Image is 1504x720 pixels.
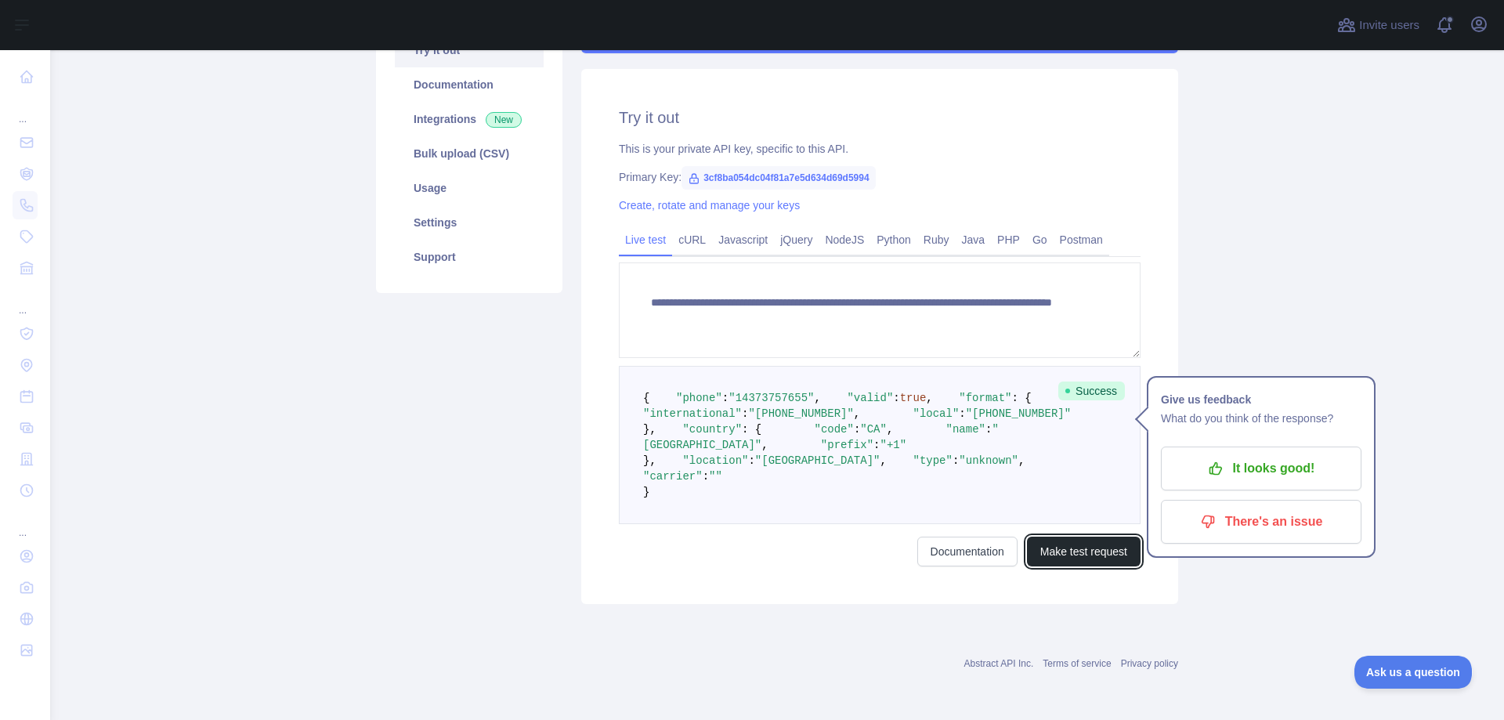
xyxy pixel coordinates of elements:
[709,470,722,483] span: ""
[755,454,880,467] span: "[GEOGRAPHIC_DATA]"
[619,107,1141,128] h2: Try it out
[1334,13,1423,38] button: Invite users
[1161,447,1361,490] button: It looks good!
[893,392,899,404] span: :
[13,94,38,125] div: ...
[1012,392,1032,404] span: : {
[682,423,742,436] span: "country"
[847,392,893,404] span: "valid"
[728,392,814,404] span: "14373757655"
[761,439,768,451] span: ,
[1018,454,1025,467] span: ,
[1359,16,1419,34] span: Invite users
[619,227,672,252] a: Live test
[643,407,742,420] span: "international"
[966,407,1071,420] span: "[PHONE_NUMBER]"
[682,454,748,467] span: "location"
[900,392,927,404] span: true
[913,454,953,467] span: "type"
[991,227,1026,252] a: PHP
[619,199,800,212] a: Create, rotate and manage your keys
[1054,227,1109,252] a: Postman
[643,470,703,483] span: "carrier"
[395,33,544,67] a: Try it out
[873,439,880,451] span: :
[1173,455,1350,482] p: It looks good!
[854,407,860,420] span: ,
[13,508,38,539] div: ...
[913,407,959,420] span: "local"
[395,102,544,136] a: Integrations New
[676,392,722,404] span: "phone"
[985,423,992,436] span: :
[1058,382,1125,400] span: Success
[1121,658,1178,669] a: Privacy policy
[880,439,906,451] span: "+1"
[395,136,544,171] a: Bulk upload (CSV)
[395,67,544,102] a: Documentation
[953,454,959,467] span: :
[1161,409,1361,428] p: What do you think of the response?
[1027,537,1141,566] button: Make test request
[681,166,876,190] span: 3cf8ba054dc04f81a7e5d634d69d5994
[774,227,819,252] a: jQuery
[13,285,38,317] div: ...
[821,439,873,451] span: "prefix"
[860,423,887,436] span: "CA"
[964,658,1034,669] a: Abstract API Inc.
[643,454,656,467] span: },
[814,423,853,436] span: "code"
[854,423,860,436] span: :
[643,392,649,404] span: {
[819,227,870,252] a: NodeJS
[880,454,886,467] span: ,
[1161,500,1361,544] button: There's an issue
[887,423,893,436] span: ,
[395,240,544,274] a: Support
[395,205,544,240] a: Settings
[870,227,917,252] a: Python
[722,392,728,404] span: :
[395,171,544,205] a: Usage
[742,423,761,436] span: : {
[1173,508,1350,535] p: There's an issue
[1043,658,1111,669] a: Terms of service
[643,423,656,436] span: },
[486,112,522,128] span: New
[956,227,992,252] a: Java
[959,454,1018,467] span: "unknown"
[814,392,820,404] span: ,
[959,392,1011,404] span: "format"
[926,392,932,404] span: ,
[1354,656,1473,689] iframe: Toggle Customer Support
[712,227,774,252] a: Javascript
[959,407,965,420] span: :
[742,407,748,420] span: :
[1026,227,1054,252] a: Go
[619,141,1141,157] div: This is your private API key, specific to this API.
[672,227,712,252] a: cURL
[619,169,1141,185] div: Primary Key:
[643,486,649,498] span: }
[917,227,956,252] a: Ruby
[1161,390,1361,409] h1: Give us feedback
[703,470,709,483] span: :
[917,537,1018,566] a: Documentation
[748,454,754,467] span: :
[748,407,853,420] span: "[PHONE_NUMBER]"
[946,423,985,436] span: "name"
